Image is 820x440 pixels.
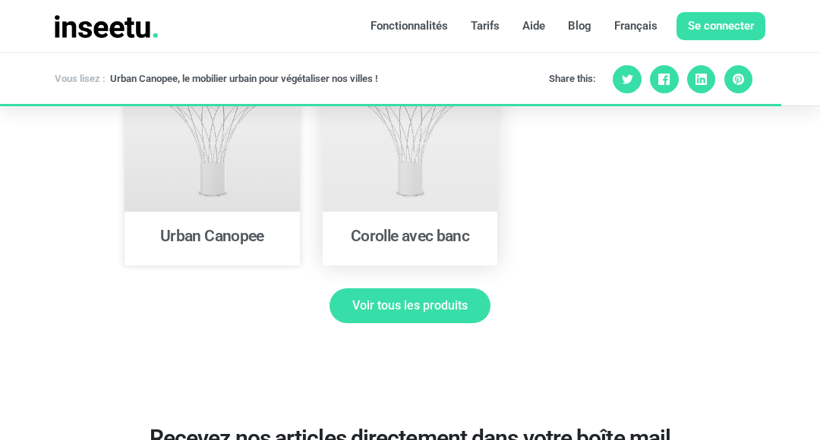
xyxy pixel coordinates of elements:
div: Urban Canopee, le mobilier urbain pour végétaliser nos villes ! [110,72,378,86]
a: Tarifs [459,12,511,41]
img: INSEETU [55,15,158,38]
a: Voir tous les produits [330,288,490,323]
a: Urban Canopee [160,227,264,245]
a: Se connecter [676,12,765,41]
a: Fonctionnalités [359,12,459,41]
font: Blog [568,19,591,33]
a: Corolle avec banc [351,227,469,245]
a: Français [603,12,669,41]
a: Aide [511,12,557,41]
span: Voir tous les produits [352,300,468,312]
div: Vous lisez : [55,72,106,86]
font: Se connecter [688,19,754,33]
span: Share this: [549,72,596,86]
font: Fonctionnalités [371,19,448,33]
a: Blog [557,12,603,41]
font: Tarifs [471,19,500,33]
font: Aide [522,19,545,33]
